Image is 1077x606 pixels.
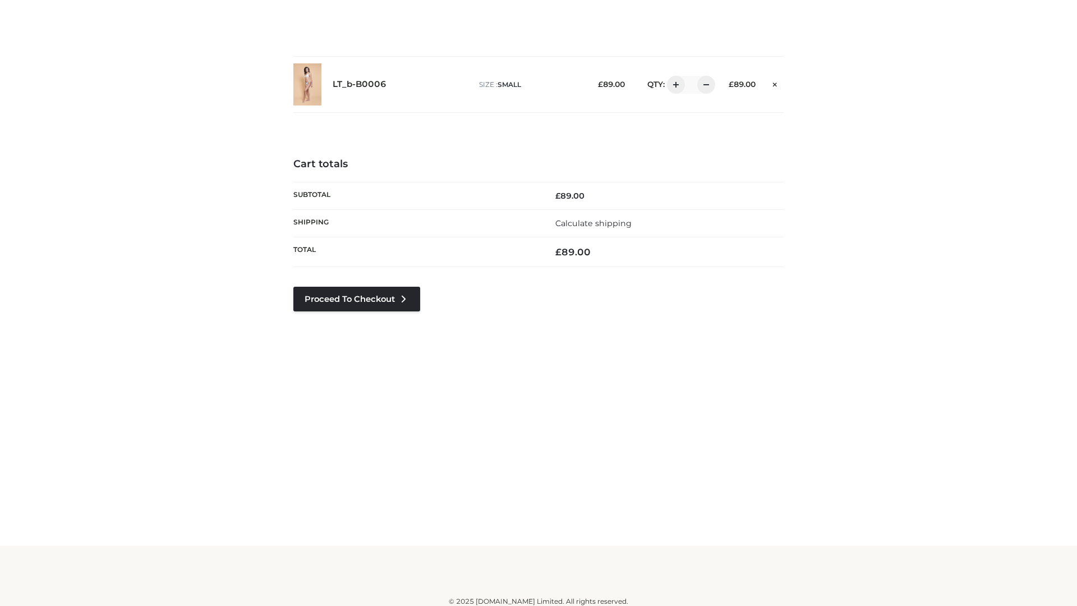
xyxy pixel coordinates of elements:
span: £ [598,80,603,89]
p: size : [479,80,581,90]
img: LT_b-B0006 - SMALL [293,63,321,105]
a: Calculate shipping [555,218,632,228]
div: QTY: [636,76,711,94]
a: Proceed to Checkout [293,287,420,311]
span: £ [729,80,734,89]
bdi: 89.00 [555,246,591,258]
span: £ [555,191,560,201]
a: Remove this item [767,76,784,90]
bdi: 89.00 [598,80,625,89]
h4: Cart totals [293,158,784,171]
th: Subtotal [293,182,538,209]
th: Shipping [293,209,538,237]
span: £ [555,246,561,258]
bdi: 89.00 [729,80,756,89]
th: Total [293,237,538,267]
a: LT_b-B0006 [333,79,386,90]
span: SMALL [498,80,521,89]
bdi: 89.00 [555,191,584,201]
